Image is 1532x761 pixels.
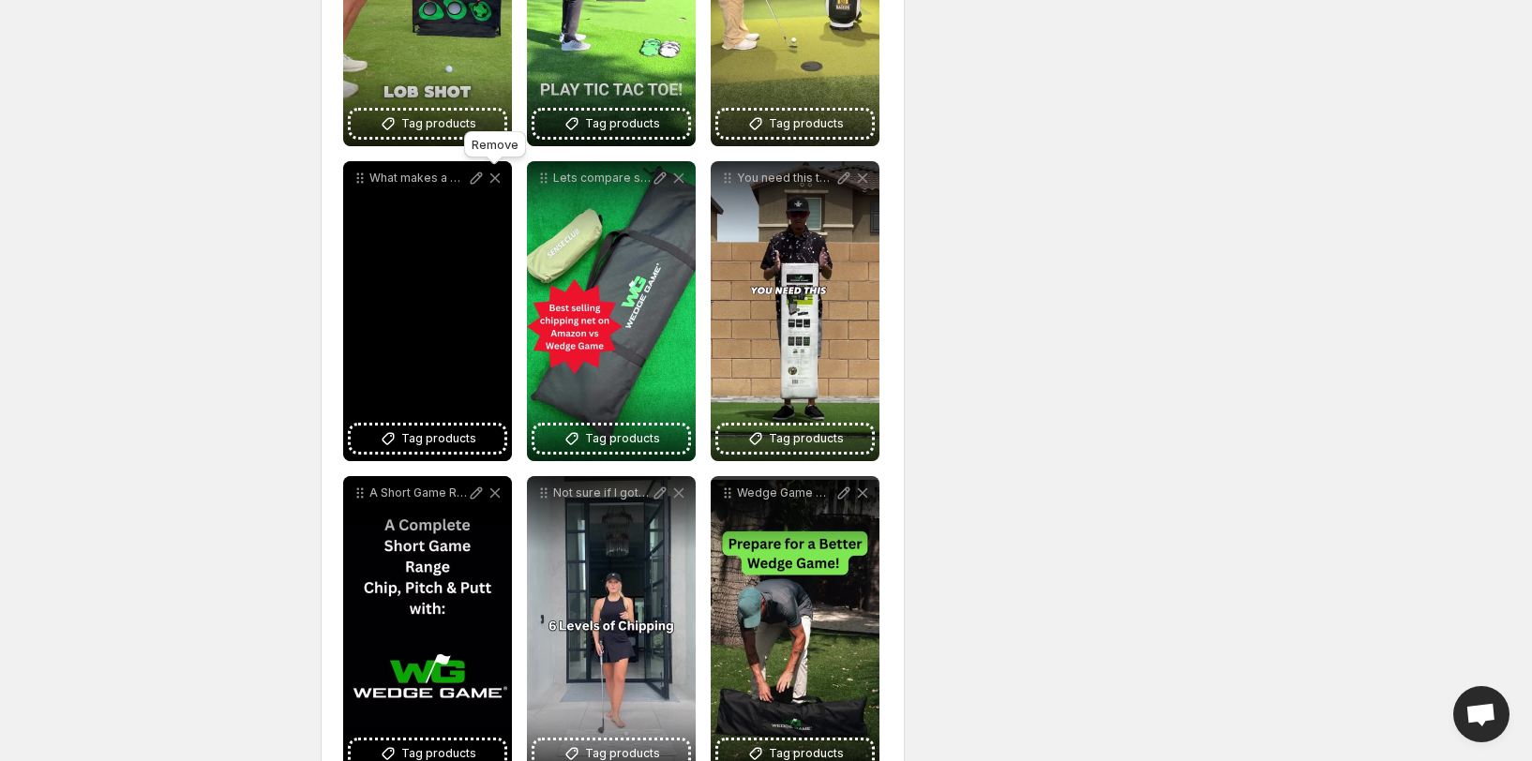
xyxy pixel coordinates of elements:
div: What makes a pro SO GOOD around the greens They know how to hit all different shots for all scena... [343,161,512,461]
span: Tag products [769,114,844,133]
p: A Short Game Range for your Home Wedge Game is the perfect backstop for our exclusive new putting... [369,485,467,500]
button: Tag products [534,425,688,452]
p: Wedge Game makes it easy to Practice with Purpose at Home Enhance your short game with the origin... [737,485,834,500]
div: You need this to improve your Chipping If you really want to improve your Chipping then the Wedge... [711,161,879,461]
span: Tag products [401,114,476,133]
button: Tag products [351,111,504,137]
div: Lets compare shall we The Amazon style net that seems to sell well however doesnt appear that it ... [527,161,696,461]
a: Open chat [1453,686,1509,742]
button: Tag products [534,111,688,137]
span: Tag products [769,429,844,448]
span: Tag products [585,429,660,448]
button: Tag products [718,425,872,452]
span: Tag products [401,429,476,448]
span: Tag products [585,114,660,133]
button: Tag products [351,425,504,452]
p: Lets compare shall we The Amazon style net that seems to sell well however doesnt appear that it ... [553,171,651,186]
p: You need this to improve your Chipping If you really want to improve your Chipping then the Wedge... [737,171,834,186]
p: What makes a pro SO GOOD around the greens They know how to hit all different shots for all scena... [369,171,467,186]
button: Tag products [718,111,872,137]
p: Not sure if I got better at chipping or just better at not giving up How long do you think this t... [553,485,651,500]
